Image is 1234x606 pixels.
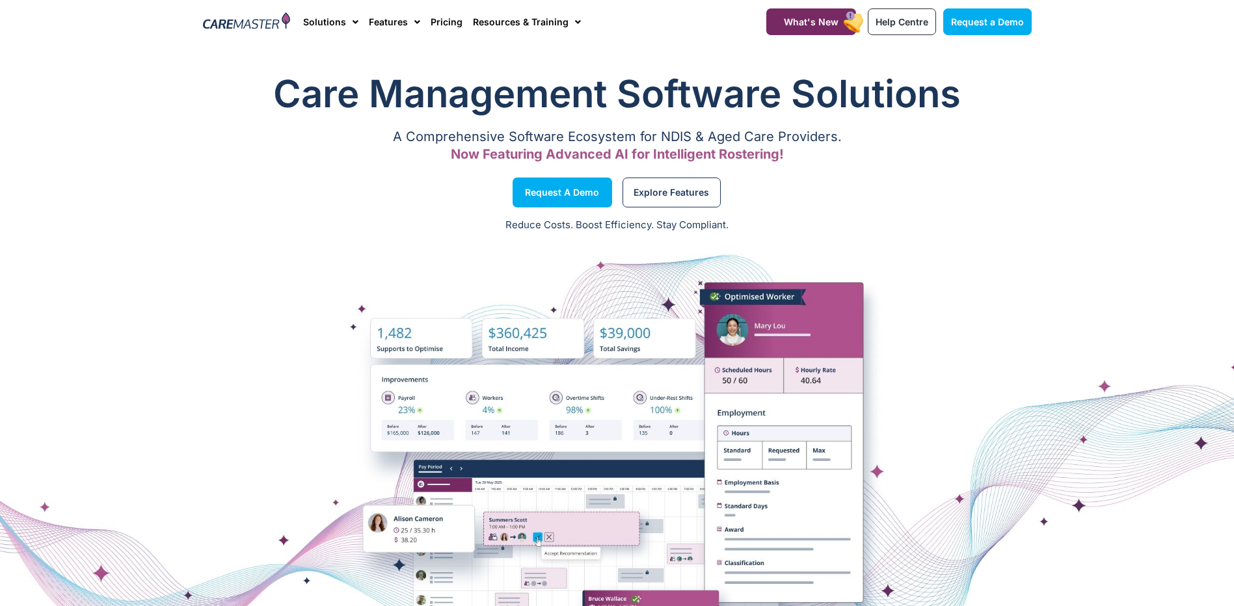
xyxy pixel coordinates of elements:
a: What's New [766,8,856,35]
a: Explore Features [623,178,721,207]
span: Request a Demo [951,16,1024,27]
img: CareMaster Logo [203,12,291,32]
h1: Care Management Software Solutions [203,68,1032,120]
span: Now Featuring Advanced AI for Intelligent Rostering! [451,146,784,162]
span: Help Centre [876,16,928,27]
p: A Comprehensive Software Ecosystem for NDIS & Aged Care Providers. [203,133,1032,141]
span: Explore Features [634,189,709,196]
span: Request a Demo [525,189,599,196]
p: Reduce Costs. Boost Efficiency. Stay Compliant. [8,218,1226,233]
span: What's New [784,16,838,27]
a: Help Centre [868,8,936,35]
a: Request a Demo [943,8,1032,35]
a: Request a Demo [513,178,612,207]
